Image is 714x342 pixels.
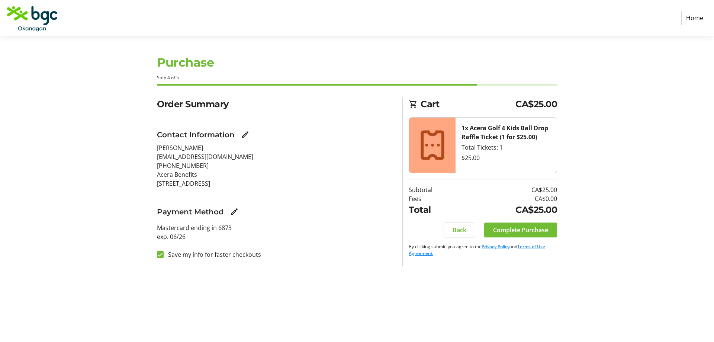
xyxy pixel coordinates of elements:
[681,11,708,25] a: Home
[463,185,557,194] td: CA$25.00
[463,194,557,203] td: CA$0.00
[157,98,393,111] h2: Order Summary
[493,226,548,234] span: Complete Purchase
[409,243,557,257] p: By clicking submit, you agree to the and
[461,143,551,152] div: Total Tickets: 1
[227,204,242,219] button: Edit Payment Method
[157,170,393,179] p: Acera Benefits
[409,194,463,203] td: Fees
[157,179,393,188] p: [STREET_ADDRESS]
[463,203,557,217] td: CA$25.00
[238,127,253,142] button: Edit Contact Information
[444,223,475,237] button: Back
[482,243,509,250] a: Privacy Policy
[157,74,557,81] div: Step 4 of 5
[157,129,235,140] h3: Contact Information
[409,185,463,194] td: Subtotal
[164,250,261,259] label: Save my info for faster checkouts
[515,98,557,111] span: CA$25.00
[157,143,393,152] p: [PERSON_NAME]
[409,203,463,217] td: Total
[157,152,393,161] p: [EMAIL_ADDRESS][DOMAIN_NAME]
[157,161,393,170] p: [PHONE_NUMBER]
[453,226,466,234] span: Back
[484,223,557,237] button: Complete Purchase
[157,223,393,241] p: Mastercard ending in 6873 exp. 06/26
[461,153,551,162] div: $25.00
[6,3,59,33] img: BGC Okanagan's Logo
[409,243,545,256] a: Terms of Use Agreement
[157,206,224,217] h3: Payment Method
[461,124,548,141] strong: 1x Acera Golf 4 Kids Ball Drop Raffle Ticket (1 for $25.00)
[157,54,557,71] h1: Purchase
[421,98,515,111] span: Cart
